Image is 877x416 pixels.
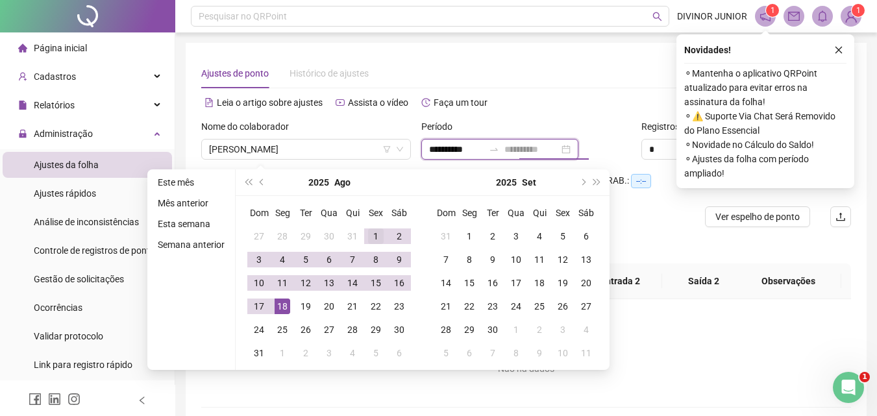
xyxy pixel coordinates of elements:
td: 2025-08-28 [341,318,364,341]
td: 2025-08-06 [317,248,341,271]
th: Sex [551,201,574,225]
li: Este mês [153,175,230,190]
div: 3 [555,322,571,337]
td: 2025-10-01 [504,318,528,341]
th: Qui [528,201,551,225]
div: 9 [485,252,500,267]
div: 1 [462,228,477,244]
td: 2025-08-10 [247,271,271,295]
td: 2025-08-03 [247,248,271,271]
td: 2025-09-07 [434,248,458,271]
div: 23 [485,299,500,314]
span: lock [18,129,27,138]
div: 31 [438,228,454,244]
td: 2025-08-27 [317,318,341,341]
span: down [396,145,404,153]
td: 2025-08-21 [341,295,364,318]
div: 14 [345,275,360,291]
div: 30 [485,322,500,337]
td: 2025-09-11 [528,248,551,271]
div: 7 [485,345,500,361]
button: month panel [334,169,351,195]
td: 2025-08-25 [271,318,294,341]
span: Gestão de solicitações [34,274,124,284]
th: Seg [271,201,294,225]
span: Cadastros [34,71,76,82]
span: facebook [29,393,42,406]
td: 2025-09-12 [551,248,574,271]
th: Seg [458,201,481,225]
div: 21 [345,299,360,314]
td: 2025-09-27 [574,295,598,318]
span: left [138,396,147,405]
div: 3 [251,252,267,267]
td: 2025-09-15 [458,271,481,295]
span: Análise de inconsistências [34,217,139,227]
div: 2 [298,345,314,361]
div: 25 [275,322,290,337]
th: Entrada 2 [579,263,662,299]
span: instagram [68,393,80,406]
td: 2025-09-18 [528,271,551,295]
span: ⚬ Mantenha o aplicativo QRPoint atualizado para evitar erros na assinatura da folha! [684,66,846,109]
span: Página inicial [34,43,87,53]
td: 2025-09-22 [458,295,481,318]
button: year panel [308,169,329,195]
td: 2025-07-30 [317,225,341,248]
th: Sáb [388,201,411,225]
td: 2025-08-23 [388,295,411,318]
div: 20 [578,275,594,291]
td: 2025-09-06 [388,341,411,365]
div: 25 [532,299,547,314]
td: 2025-08-14 [341,271,364,295]
span: 1 [856,6,861,15]
div: 11 [532,252,547,267]
span: Leia o artigo sobre ajustes [217,97,323,108]
div: 18 [275,299,290,314]
span: search [652,12,662,21]
li: Mês anterior [153,195,230,211]
td: 2025-08-16 [388,271,411,295]
button: month panel [522,169,536,195]
div: 4 [578,322,594,337]
td: 2025-09-25 [528,295,551,318]
th: Qua [504,201,528,225]
td: 2025-10-07 [481,341,504,365]
td: 2025-07-27 [247,225,271,248]
td: 2025-10-11 [574,341,598,365]
div: 31 [251,345,267,361]
td: 2025-10-09 [528,341,551,365]
span: Histórico de ajustes [290,68,369,79]
td: 2025-10-08 [504,341,528,365]
td: 2025-09-02 [481,225,504,248]
span: Registros [641,119,691,134]
span: Controle de registros de ponto [34,245,155,256]
td: 2025-07-28 [271,225,294,248]
button: prev-year [255,169,269,195]
span: ⚬ Novidade no Cálculo do Saldo! [684,138,846,152]
td: 2025-08-17 [247,295,271,318]
td: 2025-09-08 [458,248,481,271]
div: 7 [345,252,360,267]
div: 11 [578,345,594,361]
span: --:-- [631,174,651,188]
div: 22 [462,299,477,314]
td: 2025-10-06 [458,341,481,365]
td: 2025-08-22 [364,295,388,318]
td: 2025-08-02 [388,225,411,248]
div: 23 [391,299,407,314]
span: swap-right [489,144,499,154]
div: 2 [532,322,547,337]
div: 6 [462,345,477,361]
th: Ter [294,201,317,225]
div: 21 [438,299,454,314]
td: 2025-09-20 [574,271,598,295]
span: home [18,43,27,53]
li: Esta semana [153,216,230,232]
sup: Atualize o seu contato no menu Meus Dados [852,4,865,17]
button: year panel [496,169,517,195]
div: 4 [532,228,547,244]
td: 2025-09-14 [434,271,458,295]
span: Ajustes de ponto [201,68,269,79]
span: upload [835,212,846,222]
